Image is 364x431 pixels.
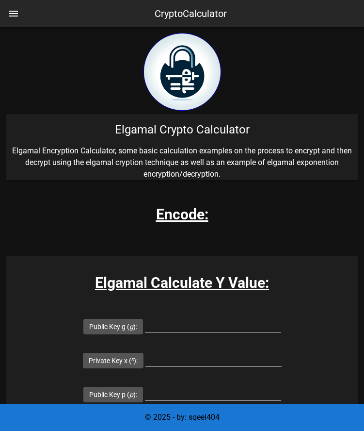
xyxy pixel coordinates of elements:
[129,391,133,398] i: p
[6,272,358,294] h3: Elgamal Calculate Y Value:
[6,145,358,180] p: Elgamal Encryption Calculator, some basic calculation examples on the process to encrypt and then...
[2,2,25,25] button: nav-menu-toggle
[145,413,220,422] span: © 2025 - by: sqeel404
[156,203,208,225] h3: Encode:
[143,33,221,111] img: encryption logo
[155,6,227,21] div: CryptoCalculator
[143,103,221,113] a: home
[131,356,134,362] sup: x
[89,322,137,332] label: Public Key g ( ):
[89,356,138,365] label: Private Key x ( ):
[89,390,137,399] label: Public Key p ( ):
[129,323,133,331] i: g
[6,114,358,145] div: Elgamal Crypto Calculator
